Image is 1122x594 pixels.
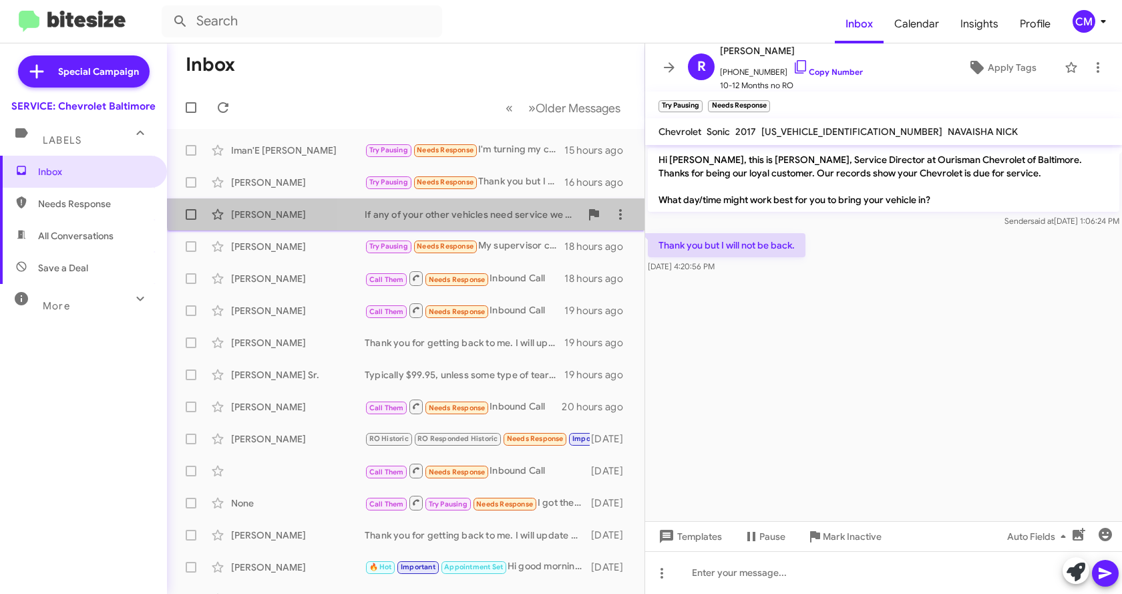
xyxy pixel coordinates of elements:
span: Important [401,563,435,571]
div: 19 hours ago [564,368,634,382]
span: 2017 [735,126,756,138]
a: Profile [1009,5,1061,43]
h1: Inbox [186,54,235,76]
div: [PERSON_NAME] [231,432,365,446]
div: None [231,496,365,510]
div: Hi good morning. This is [GEOGRAPHIC_DATA] . Would you like me to get that scheduled for you? [365,559,590,575]
span: » [528,100,536,116]
input: Search [162,5,442,37]
div: [DATE] [590,561,634,574]
span: R [697,56,706,78]
div: [PERSON_NAME] Sr. [231,368,365,382]
div: [PERSON_NAME] [231,529,365,542]
div: [PERSON_NAME] [231,400,365,414]
span: Call Them [369,468,404,476]
span: More [43,300,70,312]
button: Auto Fields [996,525,1082,549]
span: RO Responded Historic [417,434,498,443]
div: [DATE] [590,464,634,478]
span: Special Campaign [58,65,139,78]
span: Call Them [369,307,404,316]
div: [DATE] [590,496,634,510]
a: Copy Number [793,67,863,77]
span: Call Them [369,404,404,412]
div: [PERSON_NAME] [231,272,365,285]
span: [US_VEHICLE_IDENTIFICATION_NUMBER] [761,126,942,138]
span: Mark Inactive [823,525,882,549]
div: Okay [365,431,590,446]
div: 18 hours ago [564,272,634,285]
span: Auto Fields [1007,525,1071,549]
span: Save a Deal [38,261,88,275]
div: Thank you for getting back to me. I will update my records. [365,336,564,349]
span: Needs Response [429,468,486,476]
span: Needs Response [417,242,474,251]
span: Pause [759,525,785,549]
span: Labels [43,134,81,146]
div: 15 hours ago [564,144,634,157]
span: Sonic [707,126,730,138]
nav: Page navigation example [498,94,628,122]
a: Inbox [835,5,884,43]
span: Needs Response [417,146,474,154]
span: Call Them [369,500,404,508]
div: [PERSON_NAME] [231,561,365,574]
div: Inbound Call [365,270,564,287]
div: [DATE] [590,529,634,542]
div: 19 hours ago [564,336,634,349]
div: Inbound Call [365,462,590,479]
button: Previous [498,94,521,122]
span: 🔥 Hot [369,563,392,571]
p: Thank you but I will not be back. [648,233,805,257]
div: [PERSON_NAME] [231,176,365,189]
div: Iman'E [PERSON_NAME] [231,144,365,157]
div: I'm turning my car in sometime this week [365,142,564,158]
div: SERVICE: Chevrolet Baltimore [11,100,156,113]
div: 16 hours ago [564,176,634,189]
span: Appointment Set [444,563,503,571]
div: [PERSON_NAME] [231,336,365,349]
span: Needs Response [429,307,486,316]
span: Try Pausing [369,178,408,186]
span: Inbox [38,165,152,178]
span: Needs Response [429,275,486,284]
span: NAVAISHA NICK [948,126,1018,138]
span: Needs Response [417,178,474,186]
button: Apply Tags [945,55,1058,80]
span: Chevrolet [659,126,701,138]
div: [PERSON_NAME] [231,240,365,253]
span: Needs Response [507,434,564,443]
button: Pause [733,525,796,549]
span: Important [572,434,607,443]
button: Mark Inactive [796,525,892,549]
span: Apply Tags [988,55,1037,80]
div: [PERSON_NAME] [231,304,365,317]
button: CM [1061,10,1107,33]
span: Call Them [369,275,404,284]
div: [PERSON_NAME] [231,208,365,221]
div: Inbound Call [365,302,564,319]
span: said at [1031,216,1054,226]
div: Thank you but I will not be back. [365,174,564,190]
span: All Conversations [38,229,114,243]
div: Thank you for getting back to me. I will update my records. [365,529,590,542]
button: Next [520,94,628,122]
a: Calendar [884,5,950,43]
div: I got the problem fixed [365,494,590,511]
a: Insights [950,5,1009,43]
div: 19 hours ago [564,304,634,317]
span: Try Pausing [369,242,408,251]
span: Templates [656,525,722,549]
div: 18 hours ago [564,240,634,253]
span: Older Messages [536,101,620,116]
div: If any of your other vehicles need service we are here to help. Thank you [365,208,580,221]
span: Try Pausing [429,500,467,508]
div: Inbound Call [365,398,562,415]
div: 20 hours ago [562,400,634,414]
div: CM [1073,10,1095,33]
div: My supervisor comes back [DATE] and I'll let you know,thnx [365,239,564,254]
span: Needs Response [476,500,533,508]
